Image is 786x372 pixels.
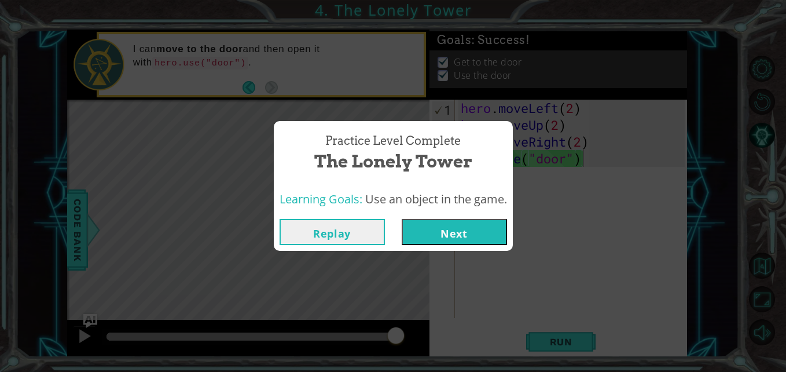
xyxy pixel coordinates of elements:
[402,219,507,245] button: Next
[280,191,362,207] span: Learning Goals:
[325,133,461,149] span: Practice Level Complete
[280,219,385,245] button: Replay
[314,149,472,174] span: The Lonely Tower
[365,191,507,207] span: Use an object in the game.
